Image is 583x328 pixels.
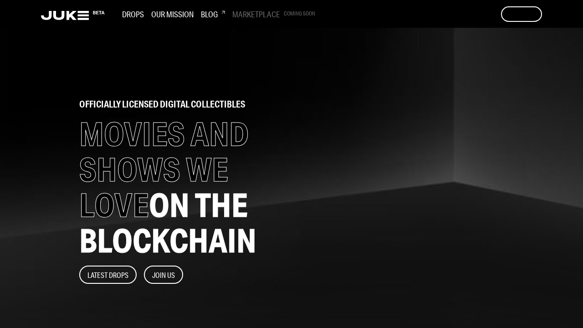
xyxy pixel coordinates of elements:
[79,266,137,284] button: Latest Drops
[79,100,278,109] h2: officially licensed digital collectibles
[79,116,278,258] h1: MOVIES AND SHOWS WE LOVE
[79,185,256,260] span: ON THE BLOCKCHAIN
[122,9,144,19] h3: Drops
[151,9,194,19] h3: Our Mission
[201,9,225,19] h3: Blog
[144,266,183,284] button: Join Us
